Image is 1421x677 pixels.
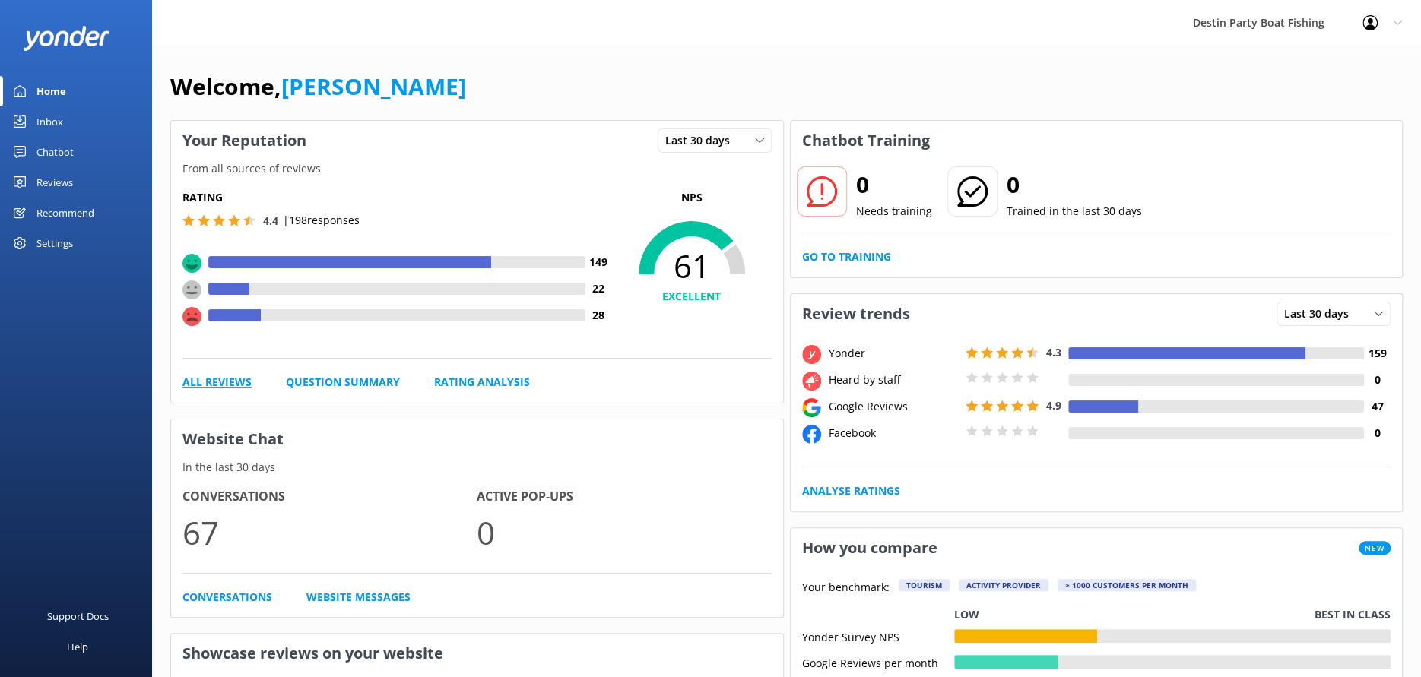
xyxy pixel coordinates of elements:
div: Heard by staff [825,372,962,388]
p: Best in class [1315,606,1391,623]
div: Facebook [825,425,962,441]
span: 61 [612,247,772,285]
a: All Reviews [182,374,252,391]
p: Low [954,606,979,623]
h4: 22 [585,280,612,297]
h2: 0 [1007,166,1142,203]
h4: 149 [585,254,612,270]
h3: Your Reputation [171,121,318,160]
h3: Showcase reviews on your website [171,634,783,673]
div: Tourism [899,579,950,591]
h4: 0 [1364,372,1391,388]
div: Support Docs [47,601,109,631]
div: Yonder Survey NPS [802,629,954,643]
h3: Chatbot Training [791,121,941,160]
p: From all sources of reviews [171,160,783,177]
h4: 0 [1364,425,1391,441]
h4: EXCELLENT [612,288,772,305]
div: Google Reviews [825,398,962,415]
a: Question Summary [286,374,400,391]
a: Website Messages [306,589,411,606]
a: Conversations [182,589,272,606]
div: Reviews [36,167,73,198]
div: Settings [36,228,73,258]
a: Rating Analysis [434,374,530,391]
h4: 47 [1364,398,1391,415]
span: 4.9 [1046,398,1061,413]
h4: Active Pop-ups [477,487,771,507]
h3: Website Chat [171,419,783,459]
div: Help [67,631,88,662]
span: New [1359,541,1391,555]
h4: 28 [585,307,612,324]
h3: Review trends [791,294,921,334]
p: Trained in the last 30 days [1007,203,1142,220]
h2: 0 [856,166,932,203]
h3: How you compare [791,528,949,568]
p: Your benchmark: [802,579,890,597]
a: [PERSON_NAME] [281,71,466,102]
div: Home [36,76,66,106]
span: 4.4 [263,214,278,228]
div: > 1000 customers per month [1058,579,1196,591]
div: Chatbot [36,137,74,167]
div: Inbox [36,106,63,137]
a: Analyse Ratings [802,482,900,499]
p: In the last 30 days [171,459,783,476]
div: Recommend [36,198,94,228]
div: Yonder [825,345,962,362]
div: Google Reviews per month [802,655,954,669]
p: 0 [477,507,771,558]
p: | 198 responses [283,212,360,229]
img: yonder-white-logo.png [23,26,110,51]
p: 67 [182,507,477,558]
span: 4.3 [1046,345,1061,359]
span: Last 30 days [1284,305,1358,322]
h5: Rating [182,189,612,206]
div: Activity Provider [959,579,1048,591]
p: Needs training [856,203,932,220]
h1: Welcome, [170,68,466,105]
a: Go to Training [802,248,891,265]
p: NPS [612,189,772,206]
h4: Conversations [182,487,477,507]
h4: 159 [1364,345,1391,362]
span: Last 30 days [665,132,739,149]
